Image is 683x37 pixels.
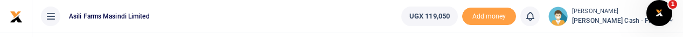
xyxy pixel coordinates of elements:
[462,8,516,26] span: Add money
[572,16,674,26] span: [PERSON_NAME] Cash - Finance
[65,11,154,21] span: Asili Farms Masindi Limited
[572,7,674,16] small: [PERSON_NAME]
[548,7,674,26] a: profile-user [PERSON_NAME] [PERSON_NAME] Cash - Finance
[548,7,568,26] img: profile-user
[10,10,23,23] img: logo-small
[401,7,458,26] a: UGX 119,050
[397,7,462,26] li: Wallet ballance
[462,11,516,20] a: Add money
[10,12,23,20] a: logo-small logo-large logo-large
[462,8,516,26] li: Toup your wallet
[409,11,450,22] span: UGX 119,050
